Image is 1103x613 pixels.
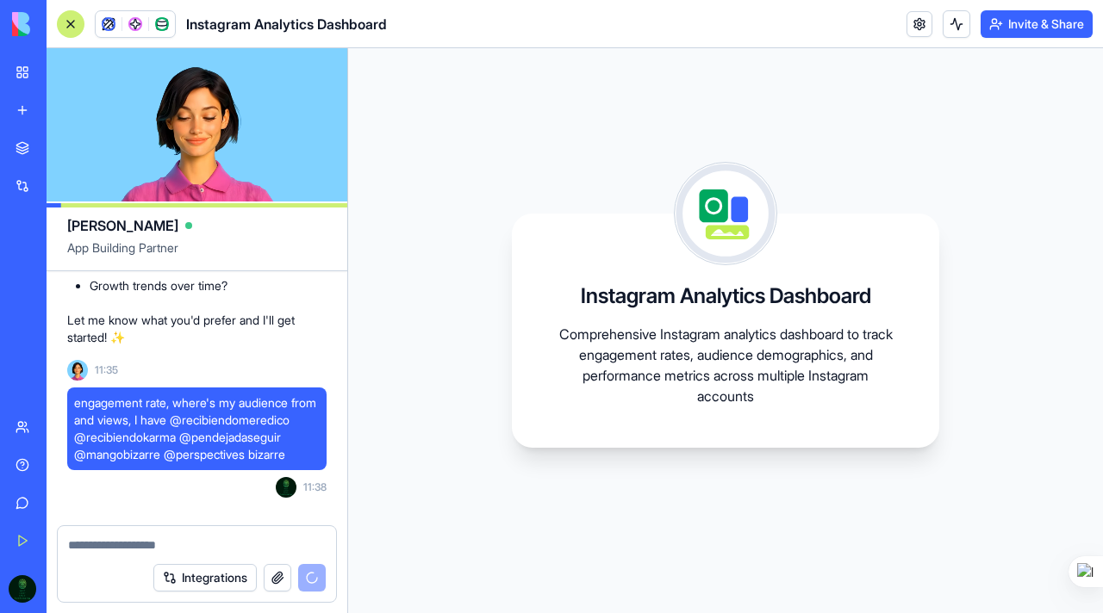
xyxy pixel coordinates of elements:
span: [PERSON_NAME] [67,215,178,236]
p: Let me know what you'd prefer and I'll get started! ✨ [67,312,327,346]
img: ACg8ocIrGw6p1LcUgtGJX3cDnneXGaJ95nrahs4dEYOjFZXEcmi-8GiC=s96-c [9,575,36,603]
span: Instagram Analytics Dashboard [186,14,387,34]
button: Invite & Share [981,10,1093,38]
p: Comprehensive Instagram analytics dashboard to track engagement rates, audience demographics, and... [553,324,898,406]
img: ACg8ocIrGw6p1LcUgtGJX3cDnneXGaJ95nrahs4dEYOjFZXEcmi-8GiC=s96-c [276,477,296,498]
h3: Instagram Analytics Dashboard [581,282,871,310]
span: 11:35 [95,363,118,377]
span: 11:38 [303,480,327,494]
li: Growth trends over time? [90,277,327,294]
span: engagement rate, where's my audience from and views, I have @recibiendomeredico @recibiendokarma ... [74,394,320,463]
button: Integrations [153,564,257,591]
img: logo [12,12,119,36]
span: App Building Partner [67,239,327,270]
img: Ella_00000_wcx2te.png [67,360,88,381]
